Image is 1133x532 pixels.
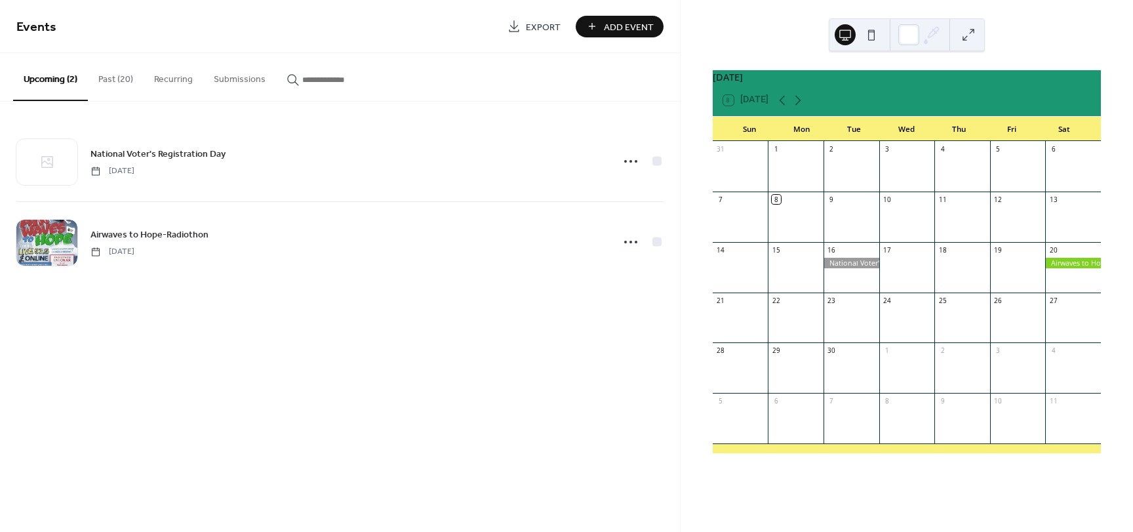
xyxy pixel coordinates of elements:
[993,195,1003,204] div: 12
[90,228,209,242] span: Airwaves to Hope-Radiothon
[938,195,947,204] div: 11
[938,296,947,305] div: 25
[716,195,725,204] div: 7
[827,195,836,204] div: 9
[90,148,226,161] span: National Voter's Registration Day
[713,70,1101,85] div: [DATE]
[1049,145,1058,154] div: 6
[716,346,725,356] div: 28
[883,397,892,406] div: 8
[938,245,947,255] div: 18
[827,296,836,305] div: 23
[1049,397,1058,406] div: 11
[933,117,985,142] div: Thu
[938,397,947,406] div: 9
[993,145,1003,154] div: 5
[1049,245,1058,255] div: 20
[723,117,776,142] div: Sun
[824,258,879,268] div: National Voter's Registration Day
[883,245,892,255] div: 17
[526,20,561,34] span: Export
[16,14,56,40] span: Events
[993,397,1003,406] div: 10
[883,195,892,204] div: 10
[144,53,203,100] button: Recurring
[938,346,947,356] div: 2
[993,296,1003,305] div: 26
[772,195,781,204] div: 8
[498,16,570,37] a: Export
[604,20,654,34] span: Add Event
[13,53,88,101] button: Upcoming (2)
[827,346,836,356] div: 30
[827,145,836,154] div: 2
[1038,117,1090,142] div: Sat
[90,227,209,242] a: Airwaves to Hope-Radiothon
[828,117,881,142] div: Tue
[772,245,781,255] div: 15
[883,145,892,154] div: 3
[88,53,144,100] button: Past (20)
[90,165,134,177] span: [DATE]
[90,146,226,161] a: National Voter's Registration Day
[1049,346,1058,356] div: 4
[772,145,781,154] div: 1
[883,296,892,305] div: 24
[716,296,725,305] div: 21
[716,245,725,255] div: 14
[772,397,781,406] div: 6
[716,397,725,406] div: 5
[881,117,933,142] div: Wed
[985,117,1038,142] div: Fri
[772,296,781,305] div: 22
[883,346,892,356] div: 1
[90,246,134,258] span: [DATE]
[716,145,725,154] div: 31
[772,346,781,356] div: 29
[576,16,664,37] button: Add Event
[827,245,836,255] div: 16
[1049,296,1058,305] div: 27
[203,53,276,100] button: Submissions
[776,117,828,142] div: Mon
[827,397,836,406] div: 7
[1049,195,1058,204] div: 13
[993,245,1003,255] div: 19
[993,346,1003,356] div: 3
[1045,258,1101,268] div: Airwaves to Hope-Radiothon
[938,145,947,154] div: 4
